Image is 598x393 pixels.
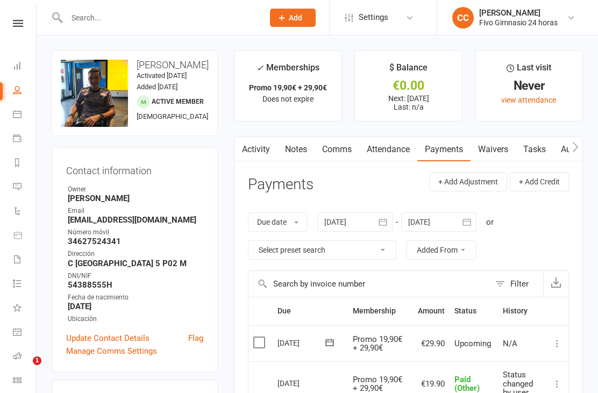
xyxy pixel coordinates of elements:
[13,345,37,369] a: Roll call kiosk mode
[257,61,319,81] div: Memberships
[452,7,474,28] div: CC
[63,10,256,25] input: Search...
[413,297,450,325] th: Amount
[257,63,264,73] i: ✓
[417,137,471,162] a: Payments
[68,280,203,290] strong: 54388555H
[234,137,277,162] a: Activity
[429,172,507,191] button: + Add Adjustment
[13,152,37,176] a: Reports
[188,332,203,345] a: Flag
[68,237,203,246] strong: 34627524341
[277,375,327,391] div: [DATE]
[68,206,203,216] div: Email
[68,259,203,268] strong: C [GEOGRAPHIC_DATA] 5 P02 M
[507,61,551,80] div: Last visit
[413,325,450,362] td: €29.90
[68,302,203,311] strong: [DATE]
[490,271,543,297] button: Filter
[66,345,157,358] a: Manage Comms Settings
[516,137,553,162] a: Tasks
[289,13,302,22] span: Add
[13,297,37,321] a: What's New
[365,80,452,91] div: €0.00
[68,271,203,281] div: DNI/NIF
[137,112,208,120] span: [DEMOGRAPHIC_DATA]
[61,60,209,70] h3: [PERSON_NAME]
[249,83,327,92] strong: Promo 19,90€ + 29,90€
[68,194,203,203] strong: [PERSON_NAME]
[501,96,556,104] a: view attendance
[248,271,490,297] input: Search by invoice number
[248,212,308,232] button: Due date
[13,321,37,345] a: General attendance kiosk mode
[137,83,177,91] time: Added [DATE]
[13,79,37,103] a: People
[348,297,413,325] th: Membership
[13,127,37,152] a: Payments
[359,5,388,30] span: Settings
[485,80,573,91] div: Never
[498,297,546,325] th: History
[61,60,128,127] img: image1755022520.png
[152,98,204,105] span: Active member
[13,224,37,248] a: Product Sales
[68,314,203,324] div: Ubicación
[262,95,314,103] span: Does not expire
[68,215,203,225] strong: [EMAIL_ADDRESS][DOMAIN_NAME]
[66,332,149,345] a: Update Contact Details
[479,8,558,18] div: [PERSON_NAME]
[68,292,203,303] div: Fecha de nacimiento
[13,103,37,127] a: Calendar
[479,18,558,27] div: Fivo Gimnasio 24 horas
[471,137,516,162] a: Waivers
[365,94,452,111] p: Next: [DATE] Last: n/a
[277,334,327,351] div: [DATE]
[13,55,37,79] a: Dashboard
[277,137,315,162] a: Notes
[137,72,187,80] time: Activated [DATE]
[11,356,37,382] iframe: Intercom live chat
[503,339,517,348] span: N/A
[353,334,402,353] span: Promo 19,90€ + 29,90€
[273,297,348,325] th: Due
[315,137,359,162] a: Comms
[270,9,316,27] button: Add
[68,249,203,259] div: Dirección
[510,172,569,191] button: + Add Credit
[66,161,203,176] h3: Contact information
[450,297,498,325] th: Status
[359,137,417,162] a: Attendance
[486,216,494,228] div: or
[248,176,314,193] h3: Payments
[68,227,203,238] div: Número móvil
[406,240,476,260] button: Added From
[68,184,203,195] div: Owner
[389,61,428,80] div: $ Balance
[454,339,491,348] span: Upcoming
[510,277,529,290] div: Filter
[33,356,41,365] span: 1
